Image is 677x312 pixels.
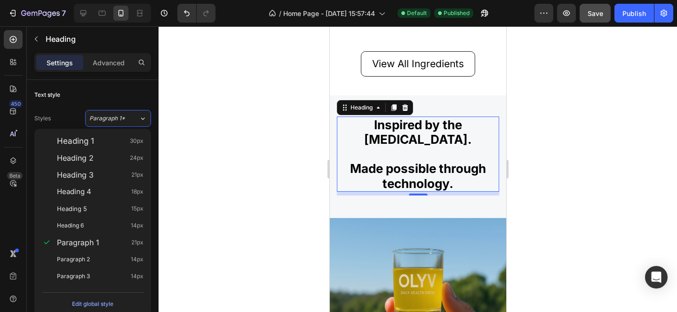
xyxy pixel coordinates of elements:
span: Default [407,9,427,17]
span: Paragraph 1* [89,114,125,123]
span: 30px [130,136,143,146]
div: Undo/Redo [177,4,215,23]
div: Publish [622,8,646,18]
p: Advanced [93,58,125,68]
iframe: Design area [330,26,506,312]
span: Heading 4 [57,187,91,196]
span: 15px [131,204,143,213]
p: Settings [47,58,73,68]
span: 18px [131,187,143,196]
div: Open Intercom Messenger [645,266,668,289]
span: 14px [131,272,143,281]
span: Paragraph 2 [57,255,90,264]
span: Save [588,9,603,17]
span: Heading 1 [57,136,94,146]
span: Paragraph 3 [57,272,90,281]
button: Publish [614,4,654,23]
span: Heading 2 [57,153,94,163]
button: Save [580,4,611,23]
span: Heading 6 [57,221,84,230]
p: Heading [46,33,147,45]
span: / [279,8,281,18]
div: Styles [34,114,51,123]
span: 21px [131,170,143,179]
span: 14px [131,221,143,230]
div: Beta [7,172,23,179]
span: Published [444,9,470,17]
div: Text style [34,91,60,99]
span: Heading 5 [57,204,87,213]
span: Paragraph 1 [57,238,99,247]
button: Edit global style [42,296,143,312]
div: 450 [9,100,23,108]
span: Home Page - [DATE] 15:57:44 [283,8,375,18]
span: Heading 3 [57,170,94,179]
button: Paragraph 1* [85,110,151,127]
span: 24px [130,153,143,163]
p: 7 [62,8,66,19]
span: 21px [131,238,143,247]
button: 7 [4,4,70,23]
div: Edit global style [72,298,113,310]
span: 14px [131,255,143,264]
